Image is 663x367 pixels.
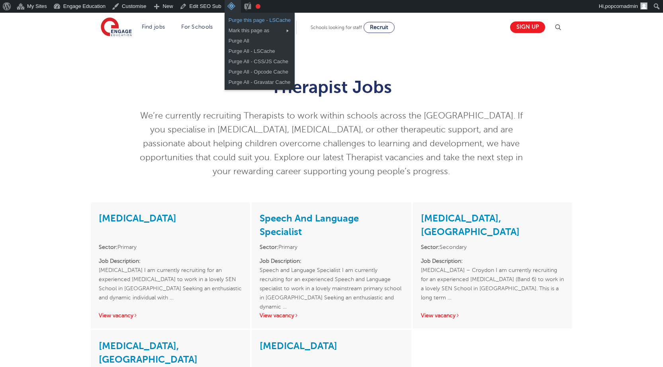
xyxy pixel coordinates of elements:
a: Recruit [364,22,395,33]
a: Find jobs [142,24,165,30]
a: Purge this page - LSCache [225,15,295,25]
a: Purge All - LSCache [225,46,295,56]
span: Recruit [370,24,388,30]
span: popcornadmin [605,3,638,9]
a: [MEDICAL_DATA], [GEOGRAPHIC_DATA] [99,340,198,365]
h1: Therapist Jobs [136,77,527,97]
strong: Job Description: [99,258,141,264]
div: Focus keyphrase not set [256,4,260,9]
div: Mark this page as [225,25,295,36]
a: Sign up [510,21,545,33]
p: We’re currently recruiting Therapists to work within schools across the [GEOGRAPHIC_DATA]. If you... [136,109,527,179]
a: Speech And Language Specialist [260,213,359,237]
li: Primary [99,243,242,252]
a: [MEDICAL_DATA], [GEOGRAPHIC_DATA] [421,213,520,237]
p: Speech and Language Specialist I am currently recruiting for an experienced Speech and Language s... [260,256,403,302]
strong: Job Description: [421,258,463,264]
p: [MEDICAL_DATA] I am currently recruiting for an experienced [MEDICAL_DATA] to work in a lovely SE... [99,256,242,302]
a: View vacancy [260,313,299,318]
li: Secondary [421,243,564,252]
p: [MEDICAL_DATA] – Croydon I am currently recruiting for an experienced [MEDICAL_DATA] (Band 6) to ... [421,256,564,302]
a: Purge All [225,36,295,46]
span: Schools looking for staff [311,25,362,30]
a: View vacancy [421,313,460,318]
a: For Schools [181,24,213,30]
strong: Sector: [99,244,117,250]
a: Purge All - CSS/JS Cache [225,56,295,67]
a: [MEDICAL_DATA] [260,340,337,351]
img: Engage Education [101,17,132,37]
a: Purge All - Opcode Cache [225,67,295,77]
a: View vacancy [99,313,138,318]
strong: Job Description: [260,258,301,264]
li: Primary [260,243,403,252]
strong: Sector: [421,244,440,250]
strong: Sector: [260,244,278,250]
a: Purge All - Gravatar Cache [225,77,295,87]
a: [MEDICAL_DATA] [99,213,176,224]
